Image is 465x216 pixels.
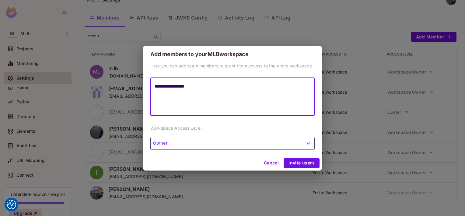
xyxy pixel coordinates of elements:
[284,158,320,168] button: Invite users
[150,137,315,150] button: Owner
[7,200,16,209] img: Revisit consent button
[143,46,322,63] h2: Add members to your MLB workspace
[7,200,16,209] button: Consent Preferences
[150,125,315,131] p: Workspace Access Level
[150,63,315,69] p: Here you can add team members to grant them access to the entire workspace.
[261,158,281,168] button: Cancel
